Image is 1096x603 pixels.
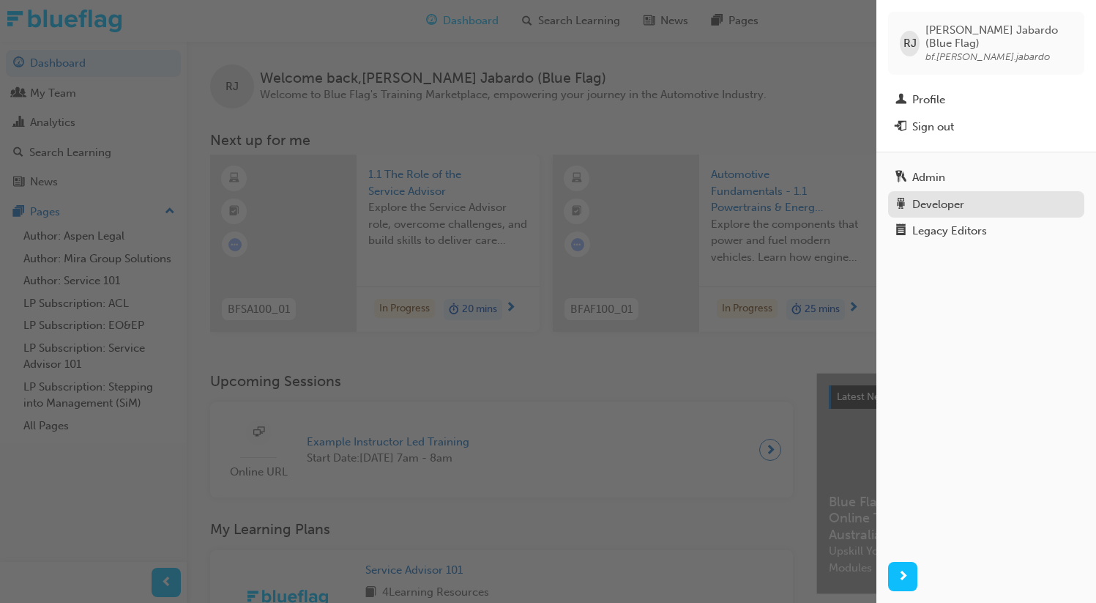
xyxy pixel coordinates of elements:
button: Sign out [888,114,1084,141]
a: Legacy Editors [888,218,1084,245]
div: Sign out [912,119,954,136]
a: Developer [888,191,1084,218]
span: exit-icon [895,121,906,134]
span: notepad-icon [895,225,906,238]
a: Admin [888,164,1084,191]
span: robot-icon [895,199,906,212]
span: RJ [903,35,917,52]
span: [PERSON_NAME] Jabardo (Blue Flag) [925,23,1073,50]
a: Profile [888,86,1084,114]
div: Legacy Editors [912,223,987,240]
span: bf.[PERSON_NAME].jabardo [925,51,1050,63]
span: man-icon [895,94,906,107]
div: Developer [912,196,964,213]
div: Profile [912,92,945,108]
span: keys-icon [895,171,906,185]
span: next-icon [898,568,909,586]
div: Admin [912,169,945,186]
